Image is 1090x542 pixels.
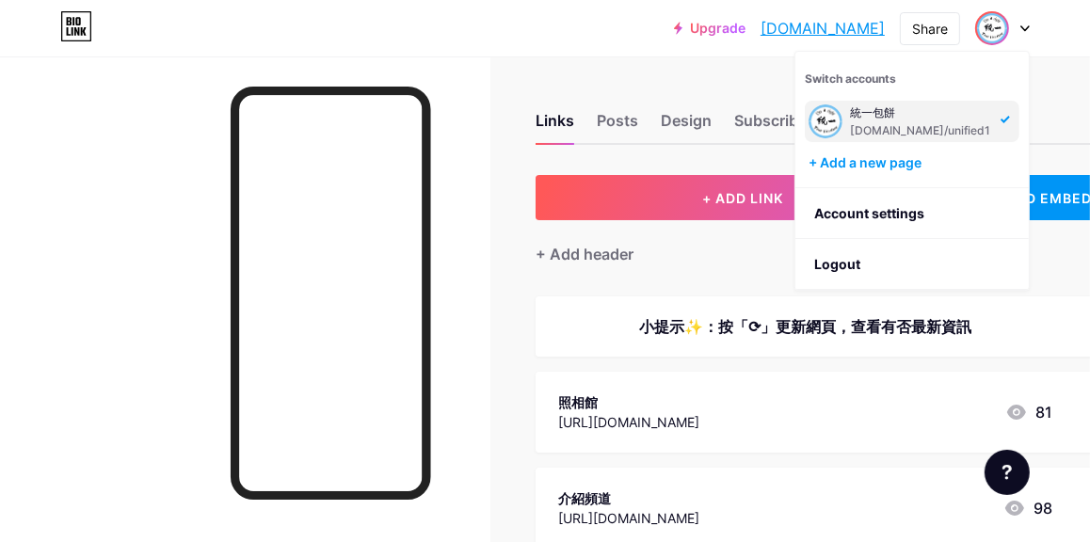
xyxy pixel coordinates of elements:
img: CIO LG [809,104,842,138]
div: [URL][DOMAIN_NAME] [558,508,699,528]
div: 98 [1003,497,1052,519]
div: + Add a new page [809,153,1019,172]
a: Upgrade [674,21,745,36]
div: + Add header [536,243,633,265]
div: Design [661,109,712,143]
div: Links [536,109,574,143]
div: [DOMAIN_NAME]/unified1 [850,123,990,138]
li: Logout [795,239,1029,290]
a: Account settings [795,188,1029,239]
span: + ADD LINK [702,190,783,206]
img: CIO LG [977,13,1007,43]
a: [DOMAIN_NAME] [761,17,885,40]
div: Posts [597,109,638,143]
button: + ADD LINK [536,175,950,220]
div: Share [912,19,948,39]
span: Switch accounts [805,72,896,86]
div: 照相館 [558,392,699,412]
div: 介紹頻道 [558,488,699,508]
div: Subscribers [734,109,847,143]
div: 81 [1005,401,1052,423]
div: 小提示✨：按「⟳」更新網頁，查看有否最新資訊 [558,315,1052,338]
div: 統一包餅 [850,105,990,120]
div: [URL][DOMAIN_NAME] [558,412,699,432]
